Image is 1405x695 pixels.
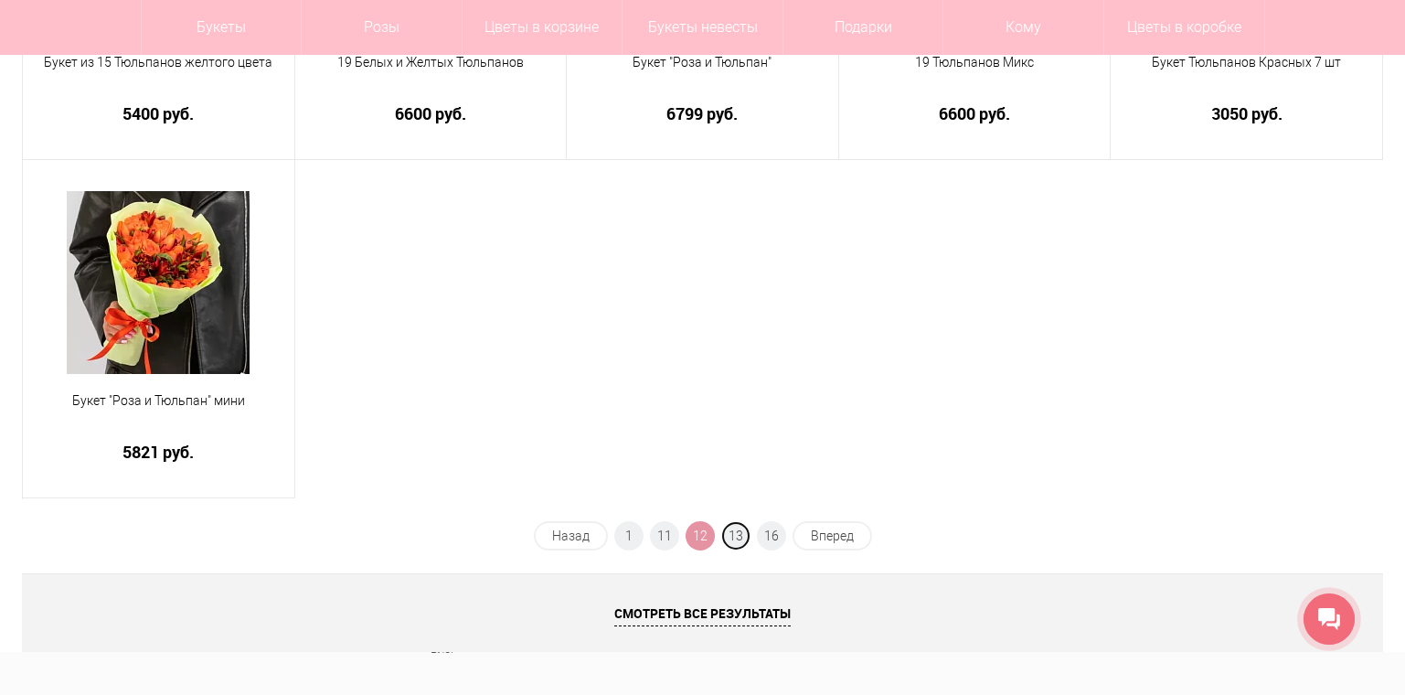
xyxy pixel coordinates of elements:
a: Букет Тюльпанов Красных 7 шт [1123,53,1370,93]
span: Смотреть все результаты [614,604,791,626]
a: 6799 руб. [579,104,826,123]
a: 6600 руб. [307,104,555,123]
a: Смотреть все результаты [22,573,1383,652]
a: 5400 руб. [35,104,282,123]
a: 16 [757,521,786,551]
a: 19 Белых и Желтых Тюльпанов [307,53,555,93]
a: Вперед [793,521,872,551]
a: Букет "Роза и Тюльпан" [579,53,826,93]
a: 13 [721,521,750,551]
a: Назад [534,521,608,551]
a: 1 [614,521,644,551]
span: 12 [686,521,715,551]
img: Букет "Роза и Тюльпан" мини [67,191,250,374]
a: 19 Тюльпанов Микс [851,53,1099,93]
a: 5821 руб. [35,443,282,462]
a: 6600 руб. [851,104,1099,123]
a: 11 [650,521,679,551]
span: Букет "Роза и Тюльпан" мини [35,391,282,411]
span: 19 Тюльпанов Микс [851,53,1099,72]
span: Букет из 15 Тюльпанов желтого цвета [35,53,282,72]
a: Букет "Роза и Тюльпан" мини [35,391,282,432]
a: Букет из 15 Тюльпанов желтого цвета [35,53,282,93]
span: 19 Белых и Желтых Тюльпанов [307,53,555,72]
a: 3050 руб. [1123,104,1370,123]
span: Букет Тюльпанов Красных 7 шт [1123,53,1370,72]
span: Букет "Роза и Тюльпан" [579,53,826,72]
